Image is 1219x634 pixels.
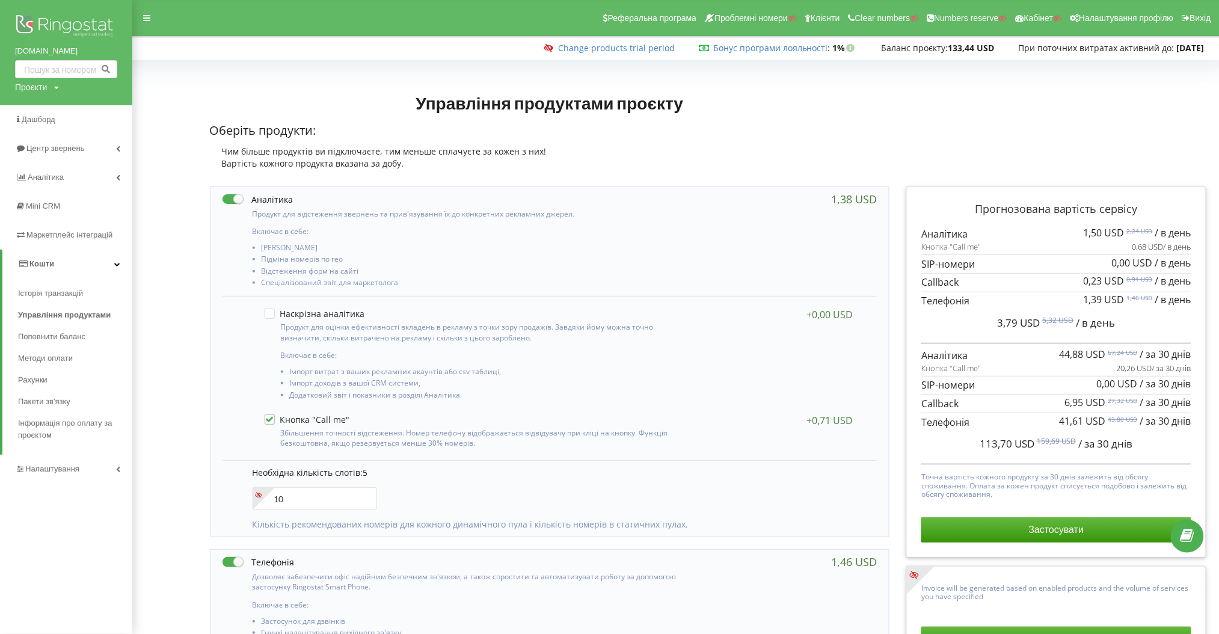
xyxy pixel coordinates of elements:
a: Change products trial period [558,42,675,54]
input: Enter new value... [253,487,377,510]
label: Наскрізна аналітика [265,309,365,319]
p: SIP-номери [921,378,1191,392]
span: / в день [1155,256,1191,269]
li: Застосунок для дзвінків [262,617,681,629]
span: 41,61 USD [1060,414,1106,428]
span: Маркетплейс інтеграцій [26,230,112,239]
sup: 27,32 USD [1108,396,1138,405]
span: 113,70 USD [980,437,1034,451]
p: Включає в себе: [281,350,677,360]
p: 20,26 USD [1117,363,1191,374]
span: Кабінет [1024,13,1054,23]
li: Відстеження форм на сайті [262,267,681,279]
p: Продукт для оцінки ефективності вкладень в рекламу з точки зору продажів. Завдяки йому можна точн... [281,322,677,342]
span: Налаштування [25,464,79,473]
p: Оберіть продукти: [210,122,890,140]
div: 1,46 USD [831,556,877,568]
h1: Управління продуктами проєкту [210,92,890,114]
span: : [713,42,831,54]
strong: 133,44 USD [948,42,995,54]
span: Кнопка "Call me" [921,241,981,253]
p: Callback [921,275,1191,289]
p: Продукт для відстеження звернень та прив'язування їх до конкретних рекламних джерел. [253,209,681,219]
a: Інформація про оплату за проєктом [18,413,132,446]
span: Проблемні номери [714,13,788,23]
strong: [DATE] [1177,42,1205,54]
p: Включає в себе: [253,600,681,610]
span: 0,00 USD [1097,377,1138,390]
span: 44,88 USD [1060,348,1106,361]
div: Проєкти [15,81,47,93]
button: Застосувати [921,517,1191,543]
span: При поточних витратах активний до: [1019,42,1174,54]
a: [DOMAIN_NAME] [15,45,117,57]
p: Необхідна кількість слотів: [253,467,865,479]
input: Пошук за номером [15,60,117,78]
p: Invoice will be generated based on enabled products and the volume of services you have specified [921,581,1191,602]
p: Телефонія [921,416,1191,429]
p: Включає в себе: [253,226,681,236]
span: / в день [1155,226,1191,239]
span: / за 30 днів [1140,348,1191,361]
span: Поповнити баланс [18,331,85,343]
span: Пакети зв'язку [18,396,70,408]
span: 5 [363,467,368,478]
li: Спеціалізований звіт для маркетолога [262,279,681,290]
a: Кошти [2,250,132,279]
span: Управління продуктами [18,309,111,321]
sup: 67,24 USD [1108,348,1138,357]
span: 1,50 USD [1084,226,1125,239]
span: Кошти [29,259,54,268]
a: Історія транзакцій [18,283,132,304]
div: +0,71 USD [806,414,853,426]
span: 0,23 USD [1084,274,1125,288]
p: Аналітика [921,227,1191,241]
span: 0,00 USD [1112,256,1153,269]
span: Центр звернень [26,144,84,153]
p: Прогнозована вартість сервісу [921,202,1191,217]
a: Бонус програми лояльності [713,42,828,54]
span: Clear numbers [855,13,910,23]
li: [PERSON_NAME] [262,244,681,255]
label: Аналітика [223,193,293,206]
a: Методи оплати [18,348,132,369]
span: Реферальна програма [608,13,697,23]
span: 1,39 USD [1084,293,1125,306]
span: / в день [1155,293,1191,306]
p: 0,68 USD [1132,241,1191,253]
a: Пакети зв'язку [18,391,132,413]
div: 1,38 USD [831,193,877,205]
label: Кнопка "Call me" [265,414,350,425]
p: Точна вартість кожного продукту за 30 днів залежить від обсягу споживання. Оплата за кожен продук... [921,470,1191,499]
span: / за 30 днів [1152,363,1191,374]
span: Клієнти [811,13,840,23]
span: / за 30 днів [1079,437,1133,451]
span: Історія транзакцій [18,288,83,300]
p: Аналітика [921,349,1191,363]
p: Телефонія [921,294,1191,308]
span: / в день [1076,316,1116,330]
img: Ringostat logo [15,12,117,42]
p: Callback [921,397,1191,411]
a: Управління продуктами [18,304,132,326]
span: 6,95 USD [1065,396,1106,409]
span: Вихід [1190,13,1211,23]
span: Кнопка "Call me" [921,363,981,374]
sup: 43,80 USD [1108,415,1138,423]
sup: 159,69 USD [1037,436,1076,446]
span: / за 30 днів [1140,377,1191,390]
span: Дашборд [22,115,55,124]
li: Імпорт витрат з ваших рекламних акаунтів або csv таблиці, [290,368,677,379]
li: Підміна номерів по гео [262,255,681,266]
span: Методи оплати [18,352,73,365]
sup: 1,46 USD [1127,294,1153,302]
span: Рахунки [18,374,48,386]
a: Рахунки [18,369,132,391]
span: Інформація про оплату за проєктом [18,417,126,442]
label: Телефонія [223,556,295,568]
sup: 0,91 USD [1127,275,1153,283]
span: Баланс проєкту: [882,42,948,54]
div: Вартість кожного продукта вказана за добу. [210,158,890,170]
div: +0,00 USD [806,309,853,321]
li: Додатковий звіт і показники в розділі Аналітика. [290,391,677,402]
